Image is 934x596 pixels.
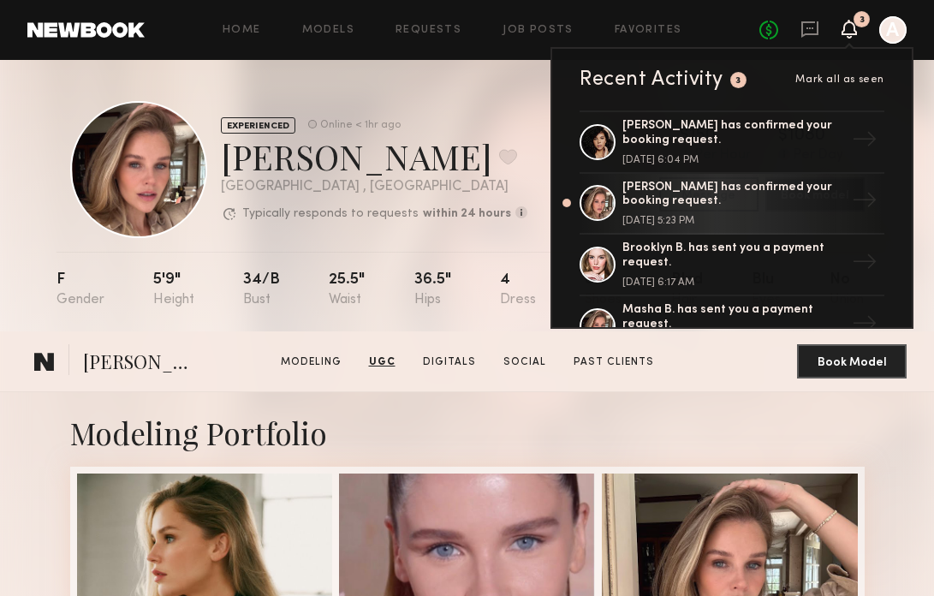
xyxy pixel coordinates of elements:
[845,242,884,287] div: →
[879,16,907,44] a: A
[860,15,865,25] div: 3
[503,25,574,36] a: Job Posts
[223,25,261,36] a: Home
[580,69,723,90] div: Recent Activity
[845,304,884,349] div: →
[221,180,527,194] div: [GEOGRAPHIC_DATA] , [GEOGRAPHIC_DATA]
[795,74,884,85] span: Mark all as seen
[622,155,845,165] div: [DATE] 6:04 PM
[153,272,194,307] div: 5'9"
[500,272,536,307] div: 4
[221,117,295,134] div: EXPERIENCED
[362,355,402,370] a: UGC
[221,134,527,179] div: [PERSON_NAME]
[416,355,483,370] a: Digitals
[622,119,845,148] div: [PERSON_NAME] has confirmed your booking request.
[845,181,884,225] div: →
[567,355,661,370] a: Past Clients
[735,76,741,86] div: 3
[622,277,845,288] div: [DATE] 6:17 AM
[580,174,884,235] a: [PERSON_NAME] has confirmed your booking request.[DATE] 5:23 PM→
[320,120,401,131] div: Online < 1hr ago
[622,241,845,271] div: Brooklyn B. has sent you a payment request.
[580,235,884,296] a: Brooklyn B. has sent you a payment request.[DATE] 6:17 AM→
[797,354,907,368] a: Book Model
[329,272,365,307] div: 25.5"
[302,25,354,36] a: Models
[423,208,511,220] b: within 24 hours
[622,181,845,210] div: [PERSON_NAME] has confirmed your booking request.
[622,216,845,226] div: [DATE] 5:23 PM
[274,355,348,370] a: Modeling
[580,296,884,358] a: Masha B. has sent you a payment request.→
[845,120,884,164] div: →
[243,272,280,307] div: 34/b
[414,272,451,307] div: 36.5"
[70,413,865,453] div: Modeling Portfolio
[57,272,104,307] div: F
[83,349,202,378] span: [PERSON_NAME]
[242,208,419,220] p: Typically responds to requests
[622,303,845,332] div: Masha B. has sent you a payment request.
[497,355,553,370] a: Social
[797,344,907,378] button: Book Model
[615,25,682,36] a: Favorites
[396,25,461,36] a: Requests
[580,110,884,174] a: [PERSON_NAME] has confirmed your booking request.[DATE] 6:04 PM→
